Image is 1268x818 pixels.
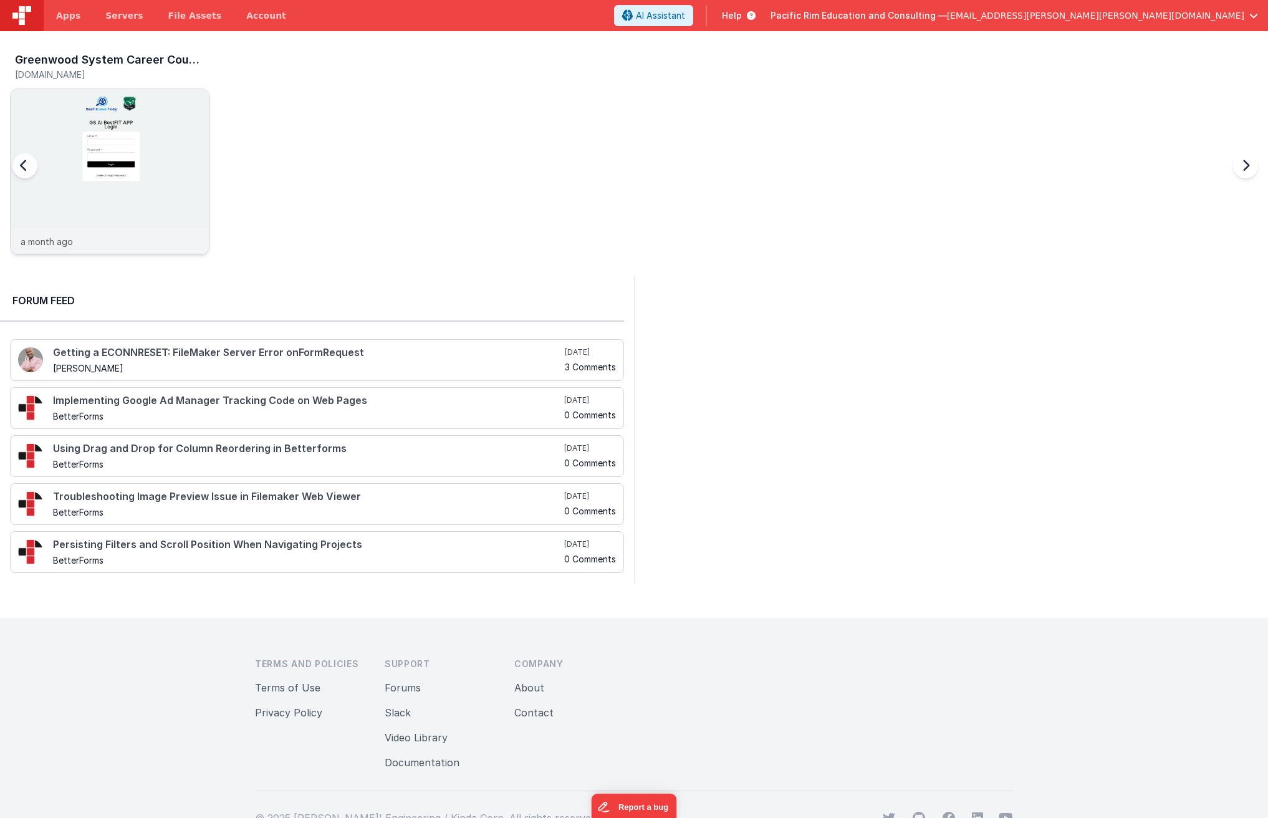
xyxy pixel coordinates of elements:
h5: [DATE] [564,395,616,405]
h4: Getting a ECONNRESET: FileMaker Server Error onFormRequest [53,347,562,358]
span: Pacific Rim Education and Consulting — [771,9,947,22]
a: Slack [385,706,411,719]
img: 411_2.png [18,347,43,372]
h5: [DOMAIN_NAME] [15,70,209,79]
a: Getting a ECONNRESET: FileMaker Server Error onFormRequest [PERSON_NAME] [DATE] 3 Comments [10,339,624,381]
img: 295_2.png [18,443,43,468]
span: Apps [56,9,80,22]
img: 295_2.png [18,395,43,420]
h2: Forum Feed [12,293,612,308]
h5: BetterForms [53,460,562,469]
h5: BetterForms [53,556,562,565]
a: Privacy Policy [255,706,322,719]
button: Forums [385,680,421,695]
a: Terms of Use [255,681,320,694]
span: Servers [105,9,143,22]
button: Contact [514,705,554,720]
button: Slack [385,705,411,720]
h3: Terms and Policies [255,658,365,670]
h5: [DATE] [565,347,616,357]
h4: Using Drag and Drop for Column Reordering in Betterforms [53,443,562,455]
h4: Persisting Filters and Scroll Position When Navigating Projects [53,539,562,551]
img: 295_2.png [18,539,43,564]
h5: 0 Comments [564,554,616,564]
img: 295_2.png [18,491,43,516]
h4: Troubleshooting Image Preview Issue in Filemaker Web Viewer [53,491,562,503]
h4: Implementing Google Ad Manager Tracking Code on Web Pages [53,395,562,407]
span: [EMAIL_ADDRESS][PERSON_NAME][PERSON_NAME][DOMAIN_NAME] [947,9,1244,22]
h5: BetterForms [53,508,562,517]
button: Documentation [385,755,459,770]
button: Pacific Rim Education and Consulting — [EMAIL_ADDRESS][PERSON_NAME][PERSON_NAME][DOMAIN_NAME] [771,9,1258,22]
h5: [PERSON_NAME] [53,363,562,373]
a: Using Drag and Drop for Column Reordering in Betterforms BetterForms [DATE] 0 Comments [10,435,624,477]
button: Video Library [385,730,448,745]
span: AI Assistant [636,9,685,22]
a: Implementing Google Ad Manager Tracking Code on Web Pages BetterForms [DATE] 0 Comments [10,387,624,429]
h3: Support [385,658,494,670]
span: Help [722,9,742,22]
h3: Company [514,658,624,670]
h3: Greenwood System Career Counseling [15,54,206,66]
h5: [DATE] [564,443,616,453]
h5: 0 Comments [564,458,616,468]
h5: [DATE] [564,491,616,501]
button: AI Assistant [614,5,693,26]
h5: 3 Comments [565,362,616,372]
span: File Assets [168,9,222,22]
h5: BetterForms [53,411,562,421]
h5: [DATE] [564,539,616,549]
h5: 0 Comments [564,410,616,420]
a: Troubleshooting Image Preview Issue in Filemaker Web Viewer BetterForms [DATE] 0 Comments [10,483,624,525]
a: About [514,681,544,694]
h5: 0 Comments [564,506,616,516]
button: About [514,680,544,695]
a: Persisting Filters and Scroll Position When Navigating Projects BetterForms [DATE] 0 Comments [10,531,624,573]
